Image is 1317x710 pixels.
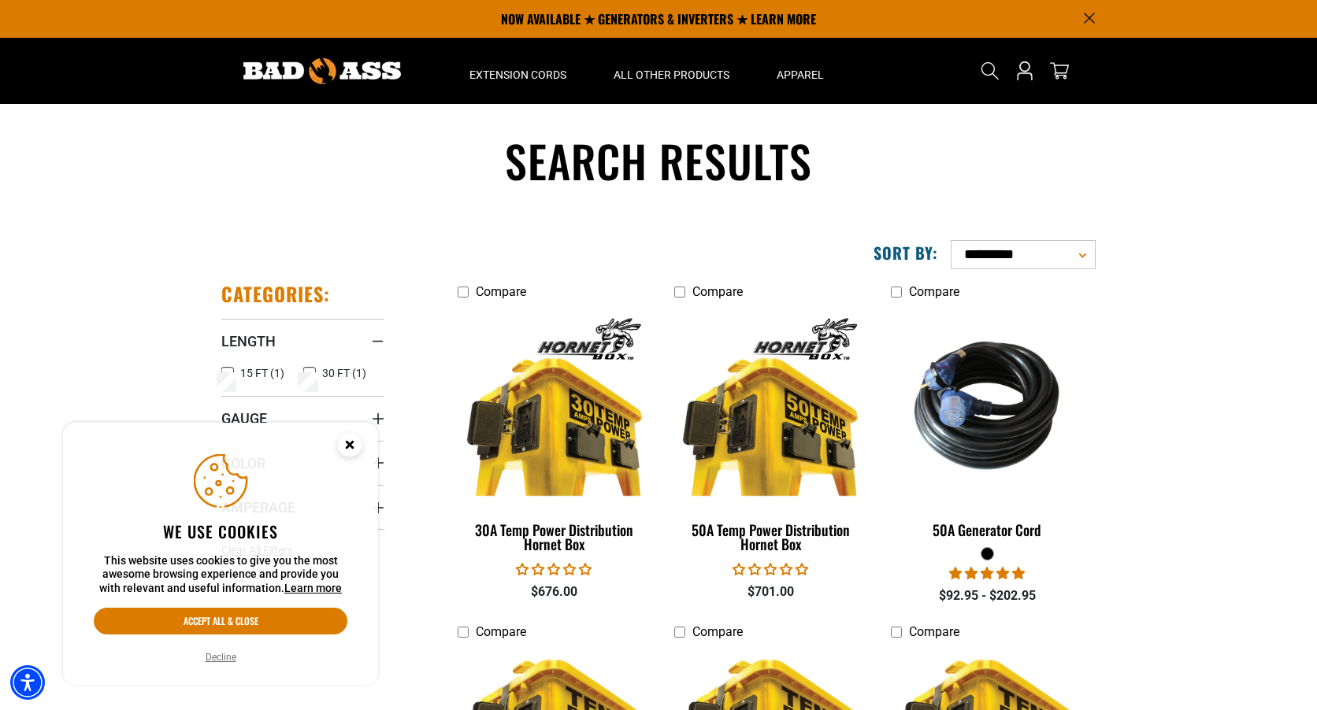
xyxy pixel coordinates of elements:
a: 30A Temp Power Distribution Hornet Box 30A Temp Power Distribution Hornet Box [458,307,651,560]
span: All Other Products [614,68,729,82]
span: Compare [909,624,959,639]
summary: Search [978,58,1003,83]
span: Length [221,332,276,350]
div: $701.00 [674,582,867,601]
span: Compare [476,284,526,299]
span: Apparel [777,68,824,82]
a: 50A Temp Power Distribution Hornet Box 50A Temp Power Distribution Hornet Box [674,307,867,560]
span: Gauge [221,409,267,427]
h2: Categories: [221,282,330,306]
img: Bad Ass Extension Cords [243,58,401,84]
p: This website uses cookies to give you the most awesome browsing experience and provide you with r... [94,554,347,596]
span: 0.00 stars [733,562,808,577]
h2: We use cookies [94,521,347,542]
summary: Gauge [221,396,384,440]
img: 50A Temp Power Distribution Hornet Box [671,315,870,496]
span: 5.00 stars [949,566,1025,581]
summary: Length [221,319,384,363]
label: Sort by: [874,242,938,263]
div: $676.00 [458,582,651,601]
a: This website uses cookies to give you the most awesome browsing experience and provide you with r... [284,582,342,594]
aside: Cookie Consent [63,423,378,686]
img: 50A Generator Cord [888,315,1086,496]
div: 50A Temp Power Distribution Hornet Box [674,523,867,551]
summary: Apparel [753,38,848,104]
summary: All Other Products [590,38,753,104]
div: $92.95 - $202.95 [891,586,1084,605]
div: 50A Generator Cord [891,523,1084,537]
span: 15 FT (1) [240,368,284,379]
button: Accept all & close [94,608,347,634]
h1: Search results [221,132,1096,190]
a: 50A Generator Cord 50A Generator Cord [891,307,1084,546]
span: Compare [476,624,526,639]
span: Compare [909,284,959,299]
div: Accessibility Menu [10,665,45,700]
button: Decline [201,649,241,665]
span: 30 FT (1) [322,368,366,379]
span: 0.00 stars [516,562,592,577]
img: 30A Temp Power Distribution Hornet Box [455,315,654,496]
span: Extension Cords [469,68,566,82]
span: Compare [692,284,743,299]
span: Compare [692,624,743,639]
div: 30A Temp Power Distribution Hornet Box [458,523,651,551]
summary: Extension Cords [446,38,590,104]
